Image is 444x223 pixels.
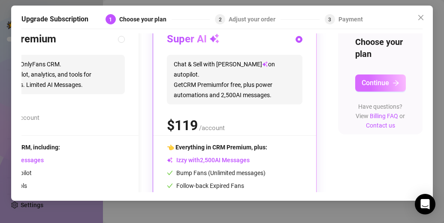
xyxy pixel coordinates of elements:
[167,55,302,104] span: Chat & Sell with [PERSON_NAME] on autopilot. Get CRM Premium for free, plus power automations and...
[366,122,395,129] a: Contact us
[167,170,173,176] span: check
[167,33,220,46] h3: Super AI
[109,17,112,23] span: 1
[393,80,399,86] span: arrow-right
[328,17,331,23] span: 3
[414,14,428,21] span: Close
[219,17,222,23] span: 2
[167,157,250,164] span: Izzy with AI Messages
[21,14,88,24] h5: Upgrade Subscription
[356,103,405,129] span: Have questions? View or
[14,114,39,122] span: /account
[415,194,435,214] div: Open Intercom Messenger
[414,11,428,24] button: Close
[167,144,267,151] span: 👈 Everything in CRM Premium, plus:
[355,74,406,92] button: Continuearrow-right
[167,183,173,189] span: check
[167,169,266,176] span: Bump Fans (Unlimited messages)
[167,117,198,134] span: $
[370,113,398,119] a: Billing FAQ
[167,182,244,189] span: Follow-back Expired Fans
[355,36,406,60] h4: Choose your plan
[338,14,363,24] div: Payment
[362,79,389,87] span: Continue
[417,14,424,21] span: close
[119,14,172,24] div: Choose your plan
[199,124,225,132] span: /account
[229,14,281,24] div: Adjust your order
